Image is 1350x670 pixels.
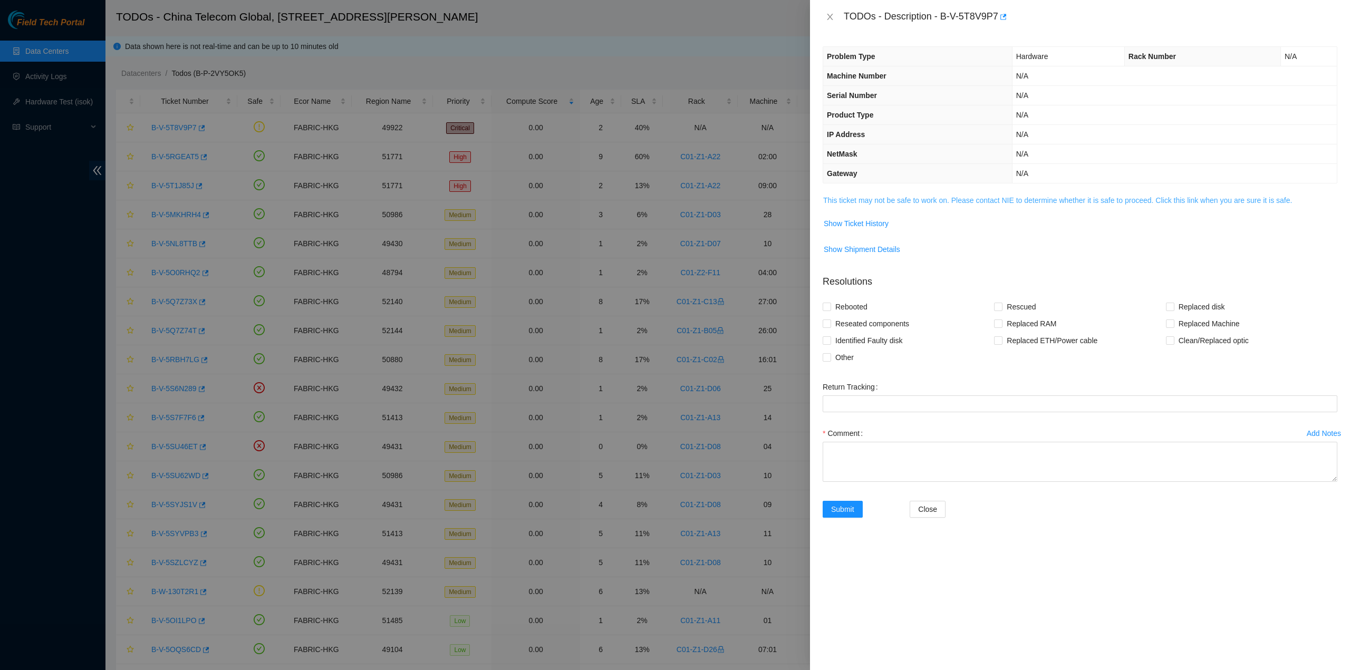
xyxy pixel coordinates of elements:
[823,12,837,22] button: Close
[910,501,946,518] button: Close
[1016,72,1028,80] span: N/A
[1129,52,1176,61] span: Rack Number
[1002,315,1060,332] span: Replaced RAM
[831,298,872,315] span: Rebooted
[1016,130,1028,139] span: N/A
[1306,425,1342,442] button: Add Notes
[824,218,889,229] span: Show Ticket History
[823,266,1337,289] p: Resolutions
[831,503,854,515] span: Submit
[1285,52,1297,61] span: N/A
[823,241,901,258] button: Show Shipment Details
[1307,430,1341,437] div: Add Notes
[823,196,1292,205] a: This ticket may not be safe to work on. Please contact NIE to determine whether it is safe to pro...
[1174,298,1229,315] span: Replaced disk
[844,8,1337,25] div: TODOs - Description - B-V-5T8V9P7
[831,315,913,332] span: Reseated components
[1016,91,1028,100] span: N/A
[827,130,865,139] span: IP Address
[827,91,877,100] span: Serial Number
[823,215,889,232] button: Show Ticket History
[1016,52,1048,61] span: Hardware
[827,52,875,61] span: Problem Type
[823,425,867,442] label: Comment
[823,442,1337,482] textarea: Comment
[1016,169,1028,178] span: N/A
[823,378,882,395] label: Return Tracking
[824,244,900,255] span: Show Shipment Details
[823,501,863,518] button: Submit
[831,332,907,349] span: Identified Faulty disk
[823,395,1337,412] input: Return Tracking
[1174,332,1253,349] span: Clean/Replaced optic
[826,13,834,21] span: close
[1002,298,1040,315] span: Rescued
[1174,315,1244,332] span: Replaced Machine
[831,349,858,366] span: Other
[827,72,886,80] span: Machine Number
[1002,332,1102,349] span: Replaced ETH/Power cable
[1016,111,1028,119] span: N/A
[918,503,937,515] span: Close
[827,169,857,178] span: Gateway
[1016,150,1028,158] span: N/A
[827,111,873,119] span: Product Type
[827,150,857,158] span: NetMask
